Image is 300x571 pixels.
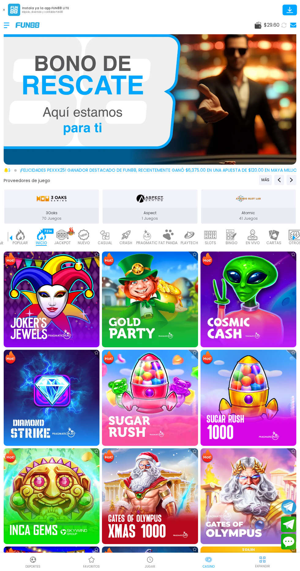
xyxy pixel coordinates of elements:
[225,230,238,240] img: bingo_light.webp
[101,189,199,224] button: Aspect
[29,556,37,563] img: Deportes
[13,240,28,246] p: POPULAR
[102,448,198,544] img: Gates of Olympus Xmas 1000
[16,22,39,28] img: Company Logo
[67,227,75,235] img: hot
[264,21,279,29] span: $ 29.60
[77,230,90,240] img: new_light.webp
[36,240,47,246] p: INICIO
[201,350,213,365] img: Hot
[201,210,296,216] p: Atomic
[78,240,90,246] p: NUEVO
[25,564,40,569] p: Deportes
[103,216,197,221] p: 1 Juegos
[162,230,174,240] img: fat_panda_light.webp
[103,547,115,562] img: Hot
[287,175,296,185] button: Next providers
[255,564,270,569] p: EXPANDIR
[146,556,154,563] img: Casino Jugar
[4,252,17,267] img: Hot
[201,252,296,347] img: Cosmic Cash
[201,252,213,267] img: Hot
[281,517,296,532] button: Join telegram
[159,240,178,246] p: FAT PANDA
[259,175,272,185] button: Previous providers
[179,555,238,569] a: CasinoCasinoCasino
[199,189,298,224] button: Atomic
[4,350,17,365] img: Hot
[201,552,213,567] img: Hot
[204,230,216,240] img: slots_light.webp
[4,252,99,347] img: Joker's Jewels
[136,240,158,246] p: PRAGMATIC
[8,4,20,16] img: App Logo
[35,230,47,240] img: home_active.webp
[103,449,115,464] img: Hot
[98,240,112,246] p: CASUAL
[281,499,296,515] button: Join telegram channel
[281,534,296,550] button: Contact customer service
[201,547,296,554] p: $ 934,084
[141,230,153,240] img: pragmatic_light.webp
[4,177,50,184] button: Proveedores de juego
[119,240,132,246] p: CRASH
[235,192,262,205] img: Atomic
[99,230,111,240] img: casual_light.webp
[181,240,198,246] p: PLAYTECH
[4,18,296,165] img: Bono de Reembolso
[201,449,213,464] img: Hot
[246,240,260,246] p: EN VIVO
[120,230,132,240] img: crash_light.webp
[22,6,69,10] p: Instala ya la app FUN88 LITE
[201,216,296,221] p: 41 Juegos
[266,240,281,246] p: CARTAS
[4,210,99,216] p: 3Oaks
[4,350,99,446] img: Diamond Strike
[121,555,179,569] a: Casino JugarCasino JugarJUGAR
[4,555,62,569] a: DeportesDeportesDeportes
[246,230,259,240] img: live_light.webp
[43,229,54,234] div: 7214
[203,564,215,569] p: Casino
[54,240,71,246] p: JACKPOT
[4,547,17,562] img: Hot
[145,564,155,569] p: JUGAR
[2,189,101,224] button: 3Oaks
[62,555,121,569] a: Casino FavoritosCasino Favoritosfavoritos
[102,350,198,446] img: Sugar Rush
[4,449,17,464] img: Hot
[103,252,115,267] img: Hot
[102,252,198,347] img: Gold Party
[83,564,100,569] p: favoritos
[4,216,99,221] p: 70 Juegos
[205,240,216,246] p: SLOTS
[274,175,284,185] button: Previous providers
[183,230,195,240] img: playtech_light.webp
[103,350,115,365] img: Hot
[103,210,197,216] p: Aspect
[36,192,67,205] img: 3Oaks
[201,350,296,446] img: Sugar Rush 1000
[137,192,163,205] img: Aspect
[4,448,99,544] img: Inca Gems
[201,448,296,544] img: Gates of Olympus
[56,230,69,240] img: jackpot_light.webp
[14,230,26,240] img: popular_light.webp
[226,240,237,246] p: BINGO
[88,556,95,563] img: Casino Favoritos
[259,556,266,563] img: hide
[268,230,280,240] img: cards_light.webp
[22,10,69,14] p: Rápido, divertido y confiable FUN88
